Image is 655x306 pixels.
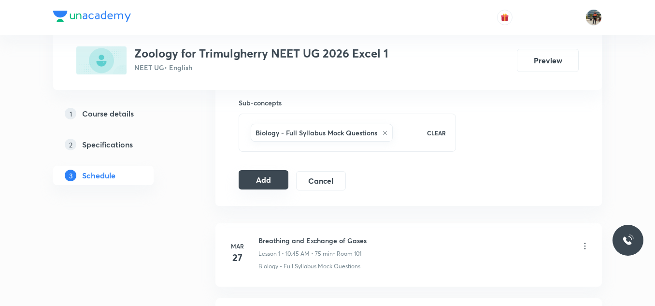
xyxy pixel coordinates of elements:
[134,62,388,73] p: NEET UG • English
[53,11,131,22] img: Company Logo
[239,170,288,189] button: Add
[82,139,133,150] h5: Specifications
[517,49,579,72] button: Preview
[134,46,388,60] h3: Zoology for Trimulgherry NEET UG 2026 Excel 1
[82,170,115,181] h5: Schedule
[333,249,361,258] p: • Room 101
[65,170,76,181] p: 3
[500,13,509,22] img: avatar
[258,262,360,271] p: Biology - Full Syllabus Mock Questions
[76,46,127,74] img: 69D3C87B-2569-4D02-82F8-85177336B92F_plus.png
[228,242,247,250] h6: Mar
[296,171,346,190] button: Cancel
[258,249,333,258] p: Lesson 1 • 10:45 AM • 75 min
[53,11,131,25] a: Company Logo
[258,235,367,246] h6: Breathing and Exchange of Gases
[239,98,456,108] h6: Sub-concepts
[256,128,377,138] h6: Biology - Full Syllabus Mock Questions
[427,129,446,137] p: CLEAR
[622,234,634,246] img: ttu
[53,104,185,123] a: 1Course details
[53,135,185,154] a: 2Specifications
[65,139,76,150] p: 2
[65,108,76,119] p: 1
[228,250,247,265] h4: 27
[585,9,602,26] img: Shrikanth Reddy
[82,108,134,119] h5: Course details
[497,10,513,25] button: avatar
